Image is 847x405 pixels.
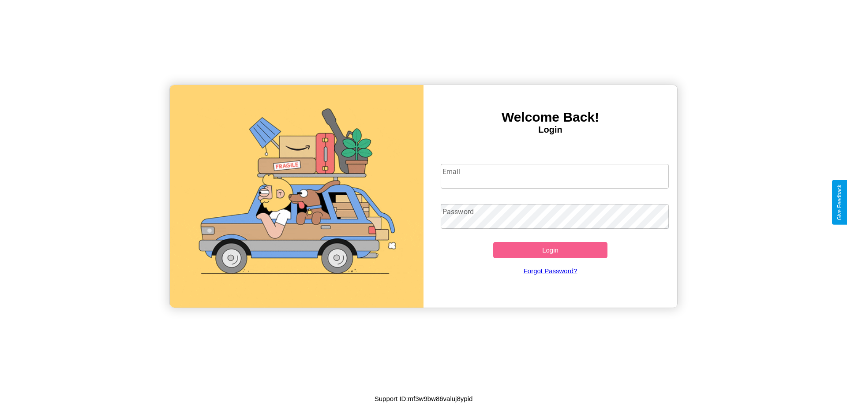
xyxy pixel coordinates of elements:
[493,242,607,258] button: Login
[836,185,843,220] div: Give Feedback
[436,258,665,283] a: Forgot Password?
[375,393,473,405] p: Support ID: mf3w9bw86valuj8ypid
[170,85,423,308] img: gif
[423,110,677,125] h3: Welcome Back!
[423,125,677,135] h4: Login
